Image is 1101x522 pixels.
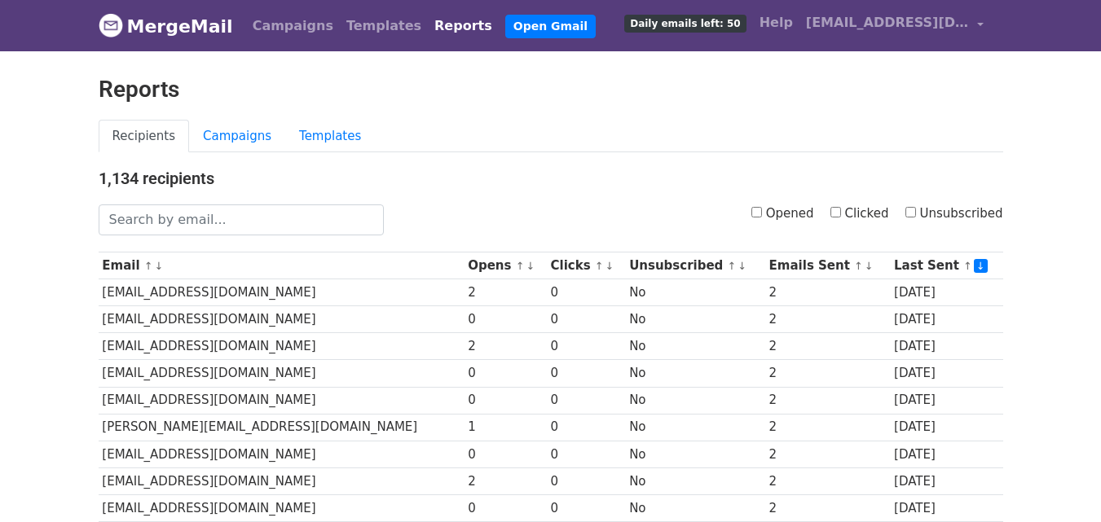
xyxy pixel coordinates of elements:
td: 1 [464,414,546,441]
td: [DATE] [890,414,1002,441]
td: [EMAIL_ADDRESS][DOMAIN_NAME] [99,306,465,333]
td: 0 [464,494,546,521]
td: [DATE] [890,306,1002,333]
td: [DATE] [890,333,1002,360]
span: Daily emails left: 50 [624,15,746,33]
a: Templates [285,120,375,153]
label: Unsubscribed [905,204,1003,223]
td: 0 [547,441,626,467]
td: No [625,333,764,360]
h4: 1,134 recipients [99,169,1003,188]
input: Clicked [830,207,841,217]
td: No [625,494,764,521]
th: Email [99,252,465,279]
td: No [625,467,764,494]
td: No [625,387,764,414]
th: Opens [464,252,546,279]
a: ↑ [595,260,604,272]
a: Open Gmail [505,15,596,38]
a: ↓ [526,260,535,272]
td: 0 [547,494,626,521]
td: 0 [547,467,626,494]
td: 2 [765,441,890,467]
a: ↓ [738,260,746,272]
img: MergeMail logo [99,13,123,37]
td: [EMAIL_ADDRESS][DOMAIN_NAME] [99,441,465,467]
td: 2 [765,494,890,521]
td: No [625,441,764,467]
td: [DATE] [890,441,1002,467]
td: 0 [547,333,626,360]
td: 0 [547,414,626,441]
td: [EMAIL_ADDRESS][DOMAIN_NAME] [99,279,465,306]
a: ↓ [606,260,614,272]
a: Reports [428,10,499,42]
a: Campaigns [246,10,340,42]
th: Unsubscribed [625,252,764,279]
td: 2 [765,279,890,306]
td: [EMAIL_ADDRESS][DOMAIN_NAME] [99,467,465,494]
td: [EMAIL_ADDRESS][DOMAIN_NAME] [99,360,465,387]
td: 2 [765,467,890,494]
td: 0 [547,279,626,306]
a: Campaigns [189,120,285,153]
a: Templates [340,10,428,42]
td: No [625,279,764,306]
label: Clicked [830,204,889,223]
a: Daily emails left: 50 [618,7,752,39]
a: ↓ [155,260,164,272]
a: Help [753,7,799,39]
td: 2 [765,306,890,333]
th: Emails Sent [765,252,890,279]
td: [DATE] [890,360,1002,387]
td: 0 [464,306,546,333]
td: 2 [765,387,890,414]
td: [DATE] [890,494,1002,521]
td: [EMAIL_ADDRESS][DOMAIN_NAME] [99,387,465,414]
td: [DATE] [890,387,1002,414]
td: 2 [765,360,890,387]
label: Opened [751,204,814,223]
span: [EMAIL_ADDRESS][DOMAIN_NAME] [806,13,969,33]
td: [EMAIL_ADDRESS][DOMAIN_NAME] [99,494,465,521]
td: 0 [464,387,546,414]
th: Clicks [547,252,626,279]
input: Unsubscribed [905,207,916,217]
td: No [625,306,764,333]
a: [EMAIL_ADDRESS][DOMAIN_NAME] [799,7,990,45]
td: 0 [464,441,546,467]
td: 0 [547,360,626,387]
a: MergeMail [99,9,233,43]
td: 2 [765,333,890,360]
a: ↑ [854,260,863,272]
td: 2 [765,414,890,441]
a: ↑ [144,260,153,272]
a: ↓ [865,260,874,272]
td: [EMAIL_ADDRESS][DOMAIN_NAME] [99,333,465,360]
a: ↓ [974,259,988,273]
a: ↑ [728,260,737,272]
td: 0 [464,360,546,387]
input: Opened [751,207,762,217]
td: 2 [464,333,546,360]
td: [DATE] [890,467,1002,494]
td: No [625,414,764,441]
td: 0 [547,306,626,333]
a: ↑ [516,260,525,272]
th: Last Sent [890,252,1002,279]
input: Search by email... [99,204,384,235]
h2: Reports [99,76,1003,103]
td: [PERSON_NAME][EMAIL_ADDRESS][DOMAIN_NAME] [99,414,465,441]
td: [DATE] [890,279,1002,306]
a: ↑ [963,260,972,272]
a: Recipients [99,120,190,153]
td: No [625,360,764,387]
td: 2 [464,467,546,494]
td: 2 [464,279,546,306]
td: 0 [547,387,626,414]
